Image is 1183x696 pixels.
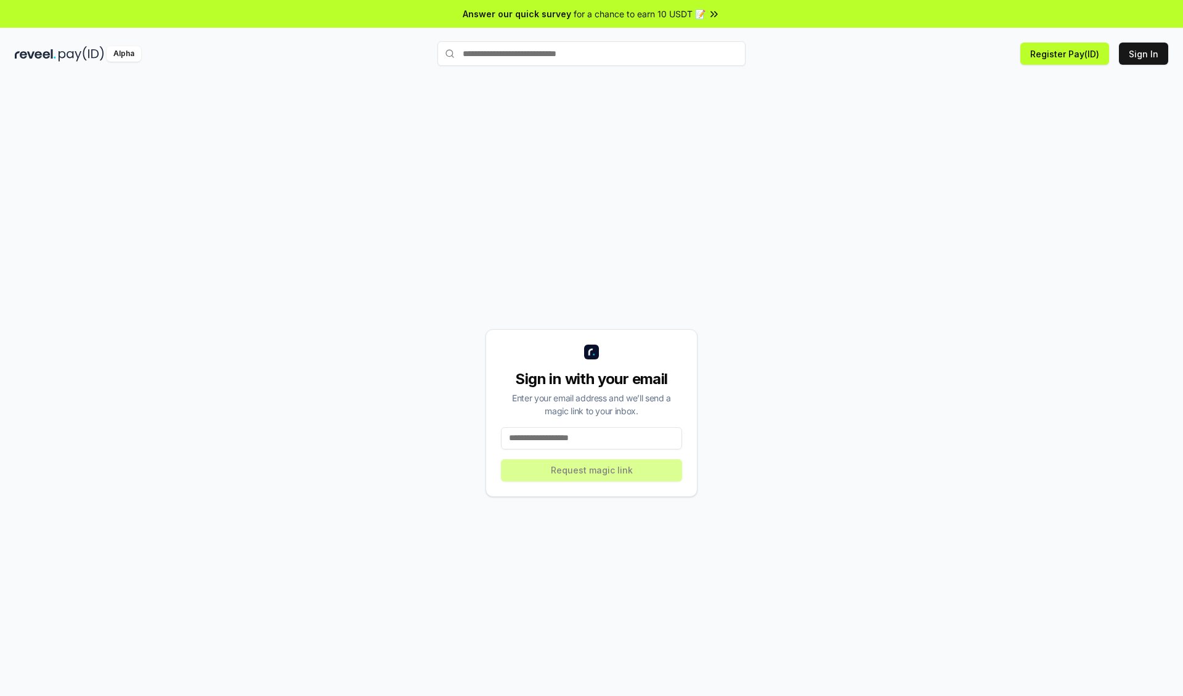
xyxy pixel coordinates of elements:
img: reveel_dark [15,46,56,62]
div: Alpha [107,46,141,62]
img: logo_small [584,345,599,359]
div: Sign in with your email [501,369,682,389]
span: for a chance to earn 10 USDT 📝 [574,7,705,20]
button: Sign In [1119,43,1168,65]
img: pay_id [59,46,104,62]
button: Register Pay(ID) [1020,43,1109,65]
div: Enter your email address and we’ll send a magic link to your inbox. [501,391,682,417]
span: Answer our quick survey [463,7,571,20]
